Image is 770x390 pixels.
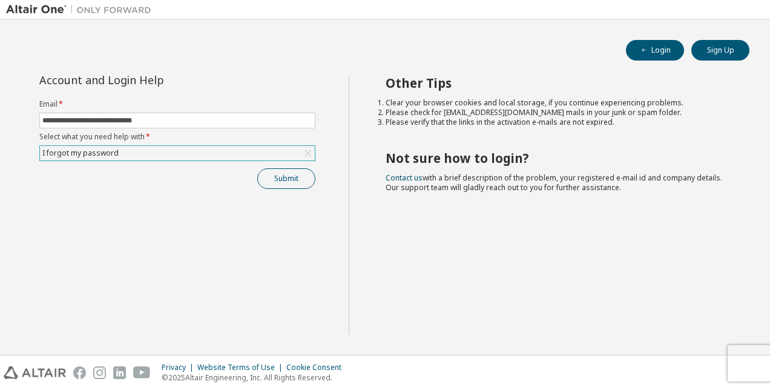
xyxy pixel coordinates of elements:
[386,173,722,193] span: with a brief description of the problem, your registered e-mail id and company details. Our suppo...
[286,363,349,372] div: Cookie Consent
[386,173,423,183] a: Contact us
[257,168,315,189] button: Submit
[93,366,106,379] img: instagram.svg
[386,117,728,127] li: Please verify that the links in the activation e-mails are not expired.
[40,146,315,160] div: I forgot my password
[386,98,728,108] li: Clear your browser cookies and local storage, if you continue experiencing problems.
[39,99,315,109] label: Email
[113,366,126,379] img: linkedin.svg
[133,366,151,379] img: youtube.svg
[626,40,684,61] button: Login
[39,132,315,142] label: Select what you need help with
[39,75,260,85] div: Account and Login Help
[162,372,349,383] p: © 2025 Altair Engineering, Inc. All Rights Reserved.
[41,147,120,160] div: I forgot my password
[386,75,728,91] h2: Other Tips
[73,366,86,379] img: facebook.svg
[4,366,66,379] img: altair_logo.svg
[386,108,728,117] li: Please check for [EMAIL_ADDRESS][DOMAIN_NAME] mails in your junk or spam folder.
[691,40,749,61] button: Sign Up
[197,363,286,372] div: Website Terms of Use
[162,363,197,372] div: Privacy
[386,150,728,166] h2: Not sure how to login?
[6,4,157,16] img: Altair One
